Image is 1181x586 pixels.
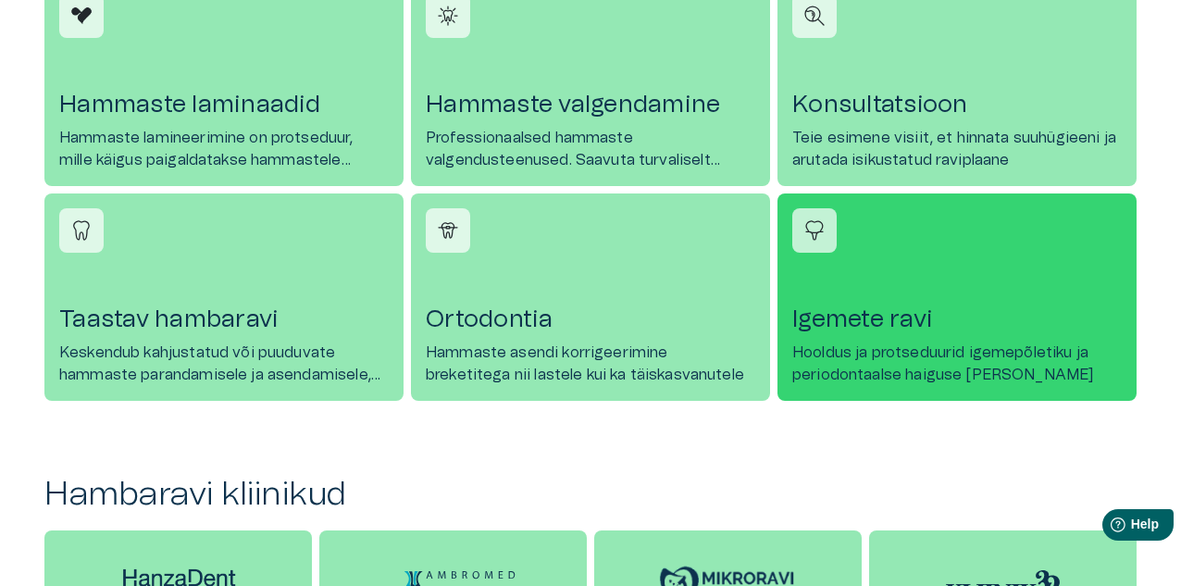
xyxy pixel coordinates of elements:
[59,305,389,334] h4: Taastav hambaravi
[1037,502,1181,554] iframe: Help widget launcher
[792,342,1122,386] p: Hooldus ja protseduurid igemepõletiku ja periodontaalse haiguse [PERSON_NAME]
[59,90,389,119] h4: Hammaste laminaadid
[59,342,389,386] p: Keskendub kahjustatud või puuduvate hammaste parandamisele ja asendamisele, et taastada funktsion...
[68,217,95,244] img: Taastav hambaravi icon
[426,342,755,386] p: Hammaste asendi korrigeerimine breketitega nii lastele kui ka täiskasvanutele
[434,2,462,30] img: Hammaste valgendamine icon
[426,127,755,171] p: Professionaalsed hammaste valgendusteenused. Saavuta turvaliselt valgem ja säravam naeratus.
[426,90,755,119] h4: Hammaste valgendamine
[68,2,95,30] img: Hammaste laminaadid icon
[792,90,1122,119] h4: Konsultatsioon
[44,475,1137,515] h2: Hambaravi kliinikud
[801,2,828,30] img: Konsultatsioon icon
[801,217,828,244] img: Igemete ravi icon
[59,127,389,171] p: Hammaste lamineerimine on protseduur, mille käigus paigaldatakse hammastele õhukesed keraamilised...
[792,305,1122,334] h4: Igemete ravi
[426,305,755,334] h4: Ortodontia
[792,127,1122,171] p: Teie esimene visiit, et hinnata suuhügieeni ja arutada isikustatud raviplaane
[434,217,462,244] img: Ortodontia icon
